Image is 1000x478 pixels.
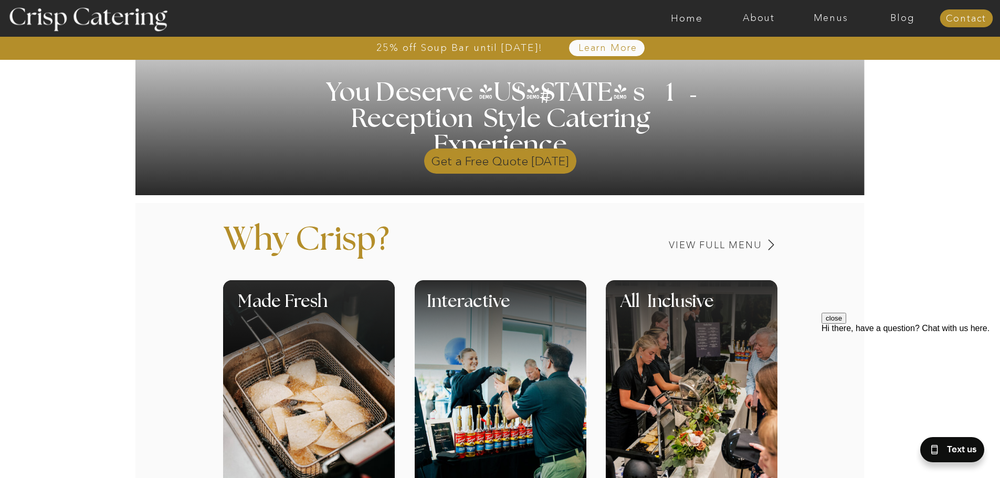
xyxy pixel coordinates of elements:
[517,86,576,116] h3: #
[290,80,711,158] h1: You Deserve [US_STATE] s 1 Reception Style Catering Experience
[669,68,700,128] h3: '
[554,43,662,54] a: Learn More
[867,13,939,24] a: Blog
[497,80,540,107] h3: '
[651,13,723,24] a: Home
[916,426,1000,478] iframe: podium webchat widget bubble
[427,293,651,324] h1: Interactive
[339,43,581,53] a: 25% off Soup Bar until [DATE]!
[795,13,867,24] a: Menus
[723,13,795,24] a: About
[238,293,431,324] h1: Made Fresh
[223,224,506,272] p: Why Crisp?
[424,143,576,174] a: Get a Free Quote [DATE]
[940,14,993,24] a: Contact
[822,313,1000,439] iframe: podium webchat widget prompt
[596,240,762,250] a: View Full Menu
[620,293,809,324] h1: All Inclusive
